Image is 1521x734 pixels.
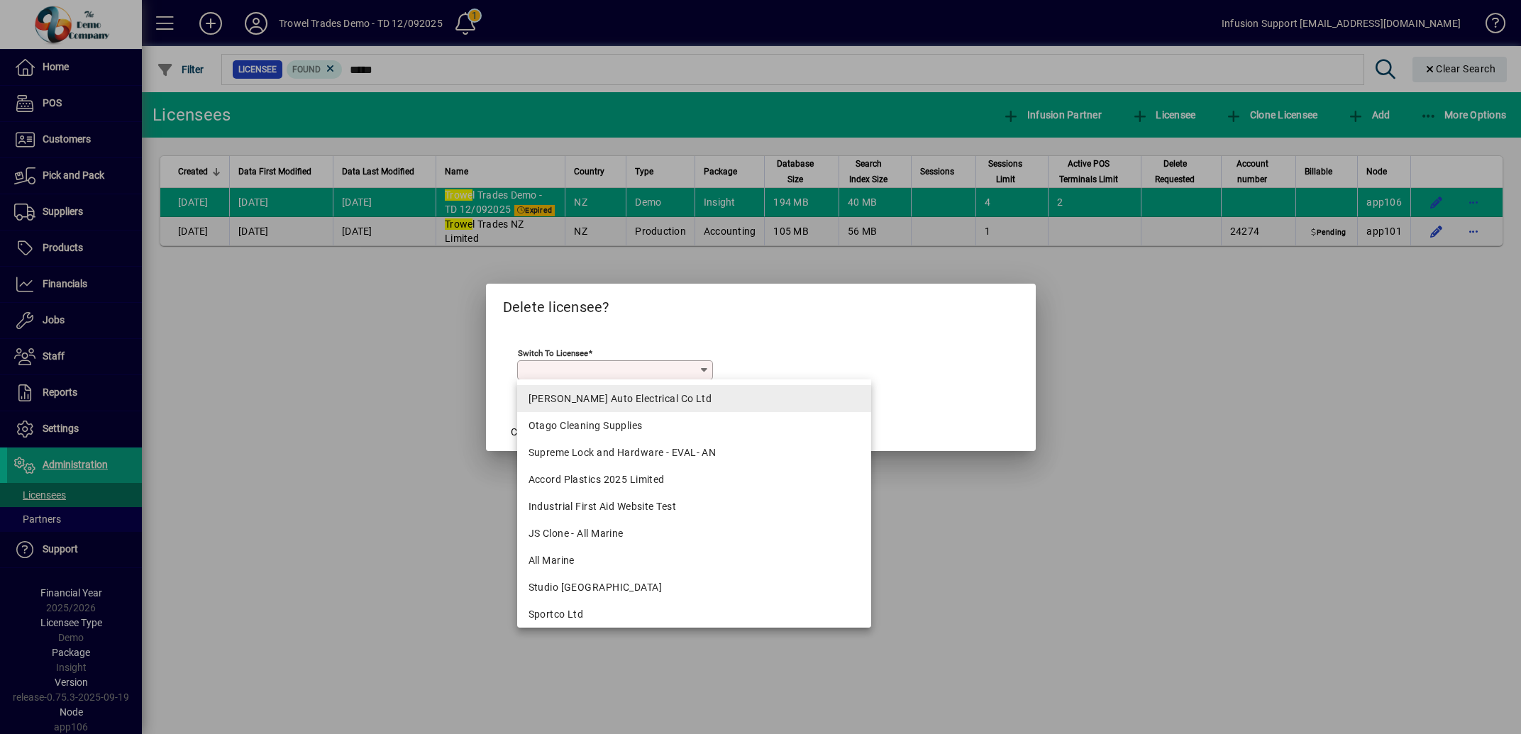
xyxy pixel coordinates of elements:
mat-label: Switch to licensee [518,347,588,357]
div: Studio [GEOGRAPHIC_DATA] [529,580,861,595]
mat-option: M V Birchall Auto Electrical Co Ltd [517,385,872,412]
mat-option: JS Clone - All Marine [517,520,872,547]
div: Accord Plastics 2025 Limited [529,472,861,487]
div: Sportco Ltd [529,607,861,622]
mat-option: Studio Italia [517,574,872,601]
mat-option: Supreme Lock and Hardware - EVAL- AN [517,439,872,466]
div: Supreme Lock and Hardware - EVAL- AN [529,445,861,460]
mat-option: Otago Cleaning Supplies [517,412,872,439]
mat-option: All Marine [517,547,872,574]
div: Otago Cleaning Supplies [529,418,861,433]
div: JS Clone - All Marine [529,526,861,541]
h2: Delete licensee? [486,284,1036,325]
button: Cancel [503,420,548,445]
mat-option: Industrial First Aid Website Test [517,493,872,520]
mat-option: Accord Plastics 2025 Limited [517,466,872,493]
span: Cancel [511,425,541,440]
div: Industrial First Aid Website Test [529,499,861,514]
mat-option: Sportco Ltd [517,601,872,628]
div: All Marine [529,553,861,568]
div: [PERSON_NAME] Auto Electrical Co Ltd [529,391,861,406]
